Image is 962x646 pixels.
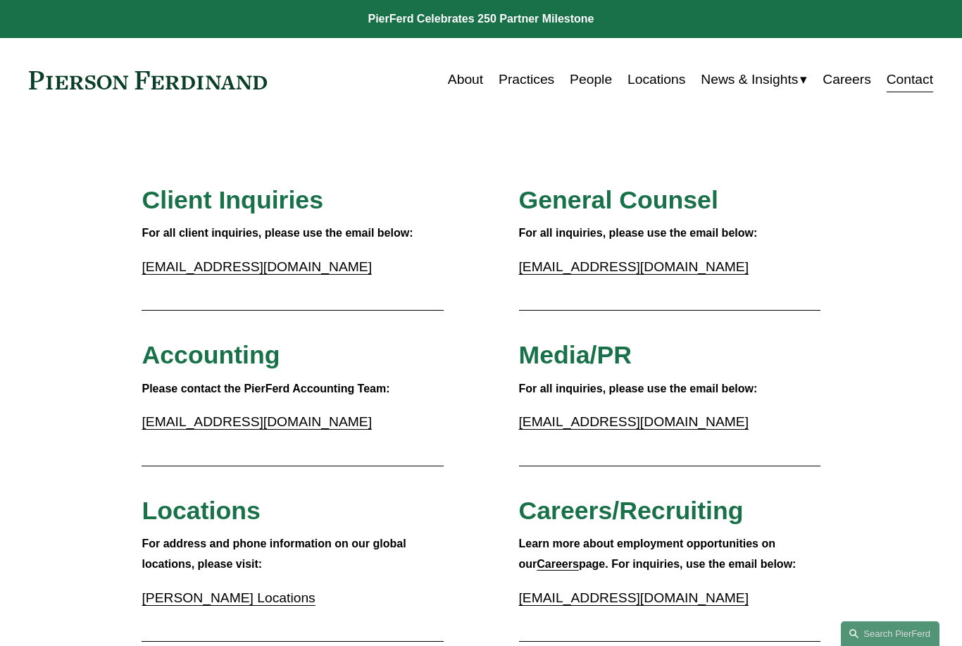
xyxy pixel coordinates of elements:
a: folder dropdown [701,66,807,94]
a: People [570,66,612,94]
span: General Counsel [519,186,718,214]
a: Search this site [841,621,939,646]
span: Accounting [142,341,280,369]
a: Careers [823,66,871,94]
a: [PERSON_NAME] Locations [142,590,315,605]
span: News & Insights [701,68,798,92]
a: About [448,66,483,94]
span: Locations [142,497,260,525]
strong: For all client inquiries, please use the email below: [142,227,413,239]
span: Media/PR [519,341,632,369]
a: Practices [499,66,554,94]
strong: For all inquiries, please use the email below: [519,227,758,239]
strong: Please contact the PierFerd Accounting Team: [142,383,389,395]
a: [EMAIL_ADDRESS][DOMAIN_NAME] [519,590,749,605]
strong: Learn more about employment opportunities on our [519,538,779,570]
strong: For address and phone information on our global locations, please visit: [142,538,409,570]
strong: page. For inquiries, use the email below: [579,558,797,570]
a: [EMAIL_ADDRESS][DOMAIN_NAME] [519,259,749,274]
strong: For all inquiries, please use the email below: [519,383,758,395]
a: [EMAIL_ADDRESS][DOMAIN_NAME] [519,414,749,429]
a: [EMAIL_ADDRESS][DOMAIN_NAME] [142,259,372,274]
span: Client Inquiries [142,186,323,214]
a: [EMAIL_ADDRESS][DOMAIN_NAME] [142,414,372,429]
a: Contact [887,66,933,94]
a: Locations [627,66,685,94]
span: Careers/Recruiting [519,497,744,525]
a: Careers [537,558,579,570]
